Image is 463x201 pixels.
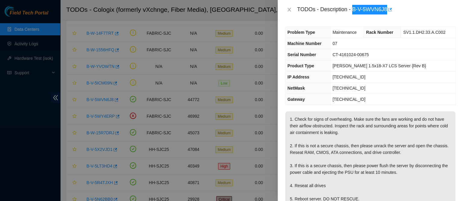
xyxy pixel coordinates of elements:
[333,63,426,68] span: [PERSON_NAME] 1.5x18-X7 LCS Server {Rev B}
[333,97,365,102] span: [TECHNICAL_ID]
[287,30,315,35] span: Problem Type
[333,41,337,46] span: 07
[403,30,445,35] span: SV1.1.DH2.33.A.C002
[287,75,309,79] span: IP Address
[287,86,305,91] span: NetMask
[287,97,305,102] span: Gateway
[287,7,292,12] span: close
[287,41,321,46] span: Machine Number
[366,30,393,35] span: Rack Number
[287,63,314,68] span: Product Type
[333,30,357,35] span: Maintenance
[333,75,365,79] span: [TECHNICAL_ID]
[333,86,365,91] span: [TECHNICAL_ID]
[287,52,316,57] span: Serial Number
[297,5,456,14] div: TODOs - Description - B-V-5WVN6J8
[285,7,293,13] button: Close
[333,52,369,57] span: CT-4161024-00675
